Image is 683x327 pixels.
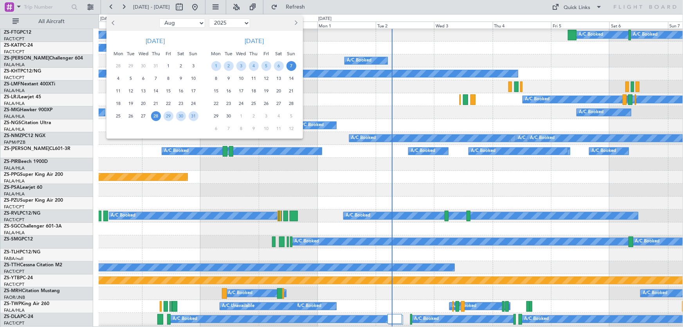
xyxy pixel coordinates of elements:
[164,99,173,108] span: 22
[151,74,161,83] span: 7
[175,110,187,123] div: 30-8-2025
[261,86,271,96] span: 19
[112,47,124,60] div: Mon
[261,111,271,121] span: 3
[285,60,297,72] div: 7-9-2025
[235,60,247,72] div: 3-9-2025
[222,110,235,123] div: 30-9-2025
[222,98,235,110] div: 23-9-2025
[285,72,297,85] div: 14-9-2025
[222,60,235,72] div: 2-9-2025
[175,60,187,72] div: 2-8-2025
[224,74,234,83] span: 9
[210,85,222,98] div: 15-9-2025
[137,60,150,72] div: 30-7-2025
[261,74,271,83] span: 12
[187,60,200,72] div: 3-8-2025
[210,110,222,123] div: 29-9-2025
[236,99,246,108] span: 24
[249,99,259,108] span: 25
[151,86,161,96] span: 14
[211,99,221,108] span: 22
[164,111,173,121] span: 29
[211,74,221,83] span: 8
[137,98,150,110] div: 20-8-2025
[211,61,221,71] span: 1
[287,99,296,108] span: 28
[110,17,118,29] button: Previous month
[124,110,137,123] div: 26-8-2025
[114,61,123,71] span: 28
[247,123,260,135] div: 9-10-2025
[176,99,186,108] span: 23
[222,123,235,135] div: 7-10-2025
[272,98,285,110] div: 27-9-2025
[222,85,235,98] div: 16-9-2025
[187,110,200,123] div: 31-8-2025
[187,47,200,60] div: Sun
[126,74,136,83] span: 5
[272,47,285,60] div: Sat
[224,111,234,121] span: 30
[260,47,272,60] div: Fri
[261,61,271,71] span: 5
[247,72,260,85] div: 11-9-2025
[249,74,259,83] span: 11
[287,74,296,83] span: 14
[112,60,124,72] div: 28-7-2025
[260,85,272,98] div: 19-9-2025
[139,111,148,121] span: 27
[285,123,297,135] div: 12-10-2025
[260,98,272,110] div: 26-9-2025
[224,99,234,108] span: 23
[164,61,173,71] span: 1
[210,72,222,85] div: 8-9-2025
[235,123,247,135] div: 8-10-2025
[176,61,186,71] span: 2
[126,111,136,121] span: 26
[114,86,123,96] span: 11
[150,85,162,98] div: 14-8-2025
[137,85,150,98] div: 13-8-2025
[162,60,175,72] div: 1-8-2025
[164,86,173,96] span: 15
[137,110,150,123] div: 27-8-2025
[272,110,285,123] div: 4-10-2025
[112,72,124,85] div: 4-8-2025
[291,17,300,29] button: Next month
[114,74,123,83] span: 4
[124,72,137,85] div: 5-8-2025
[175,85,187,98] div: 16-8-2025
[162,110,175,123] div: 29-8-2025
[112,110,124,123] div: 25-8-2025
[222,72,235,85] div: 9-9-2025
[274,74,284,83] span: 13
[176,111,186,121] span: 30
[187,85,200,98] div: 17-8-2025
[260,123,272,135] div: 10-10-2025
[287,61,296,71] span: 7
[151,111,161,121] span: 28
[175,98,187,110] div: 23-8-2025
[261,99,271,108] span: 26
[150,110,162,123] div: 28-8-2025
[139,99,148,108] span: 20
[189,61,198,71] span: 3
[187,72,200,85] div: 10-8-2025
[189,111,198,121] span: 31
[224,124,234,134] span: 7
[260,72,272,85] div: 12-9-2025
[150,47,162,60] div: Thu
[114,99,123,108] span: 18
[189,86,198,96] span: 17
[124,60,137,72] div: 29-7-2025
[235,110,247,123] div: 1-10-2025
[236,61,246,71] span: 3
[162,98,175,110] div: 22-8-2025
[224,86,234,96] span: 16
[164,74,173,83] span: 8
[151,61,161,71] span: 31
[162,47,175,60] div: Fri
[285,47,297,60] div: Sun
[211,124,221,134] span: 6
